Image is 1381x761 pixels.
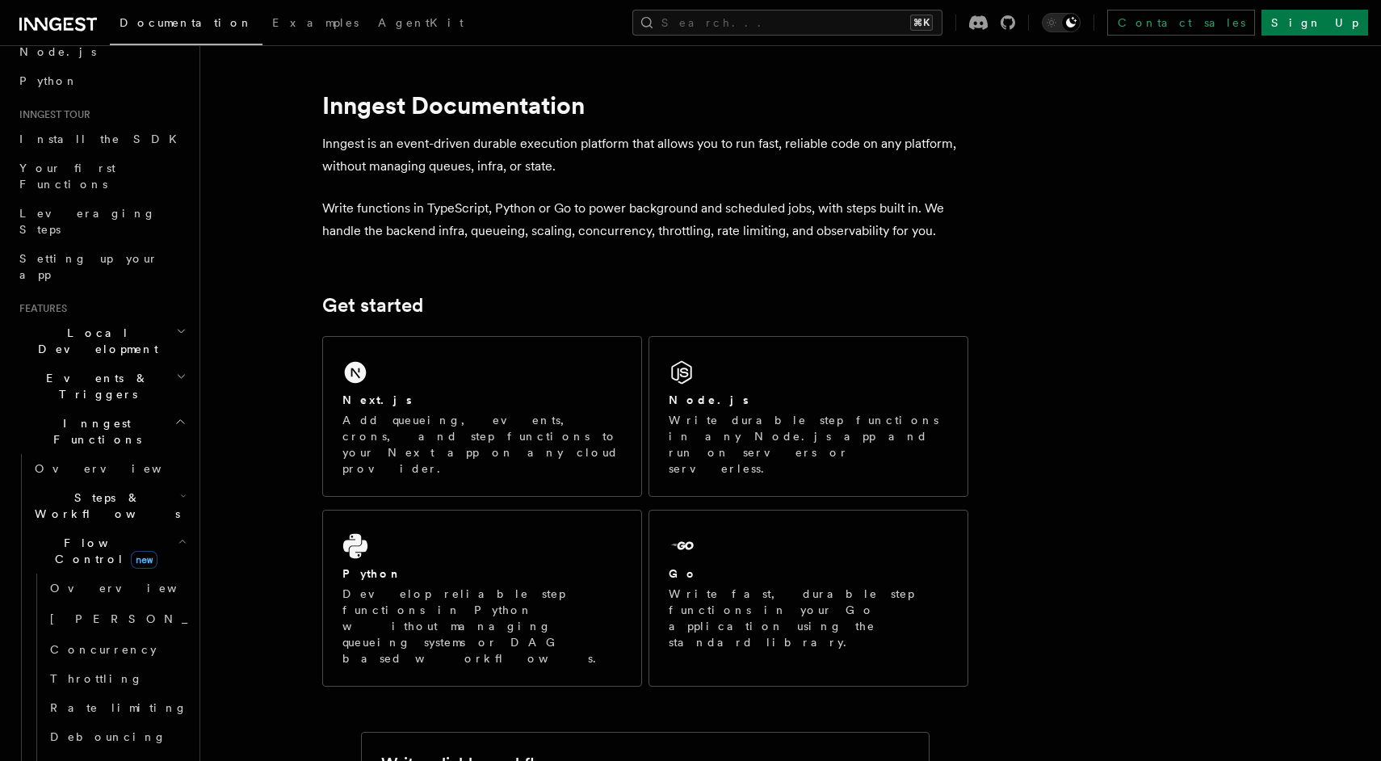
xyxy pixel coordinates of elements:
[13,409,190,454] button: Inngest Functions
[19,252,158,281] span: Setting up your app
[669,565,698,582] h2: Go
[44,603,190,635] a: [PERSON_NAME]
[1042,13,1081,32] button: Toggle dark mode
[28,490,180,522] span: Steps & Workflows
[28,454,190,483] a: Overview
[28,535,178,567] span: Flow Control
[19,207,156,236] span: Leveraging Steps
[342,412,622,477] p: Add queueing, events, crons, and step functions to your Next app on any cloud provider.
[44,722,190,751] a: Debouncing
[669,586,948,650] p: Write fast, durable step functions in your Go application using the standard library.
[378,16,464,29] span: AgentKit
[19,162,115,191] span: Your first Functions
[13,108,90,121] span: Inngest tour
[13,244,190,289] a: Setting up your app
[50,643,157,656] span: Concurrency
[44,693,190,722] a: Rate limiting
[13,66,190,95] a: Python
[120,16,253,29] span: Documentation
[322,294,423,317] a: Get started
[13,153,190,199] a: Your first Functions
[13,415,174,448] span: Inngest Functions
[669,412,948,477] p: Write durable step functions in any Node.js app and run on servers or serverless.
[50,730,166,743] span: Debouncing
[44,574,190,603] a: Overview
[322,132,968,178] p: Inngest is an event-driven durable execution platform that allows you to run fast, reliable code ...
[13,325,176,357] span: Local Development
[13,364,190,409] button: Events & Triggers
[322,90,968,120] h1: Inngest Documentation
[35,462,201,475] span: Overview
[44,664,190,693] a: Throttling
[44,635,190,664] a: Concurrency
[649,336,968,497] a: Node.jsWrite durable step functions in any Node.js app and run on servers or serverless.
[669,392,749,408] h2: Node.js
[13,302,67,315] span: Features
[13,199,190,244] a: Leveraging Steps
[1261,10,1368,36] a: Sign Up
[632,10,942,36] button: Search...⌘K
[1107,10,1255,36] a: Contact sales
[13,37,190,66] a: Node.js
[13,318,190,364] button: Local Development
[649,510,968,687] a: GoWrite fast, durable step functions in your Go application using the standard library.
[50,672,143,685] span: Throttling
[28,483,190,528] button: Steps & Workflows
[262,5,368,44] a: Examples
[19,132,187,145] span: Install the SDK
[13,370,176,402] span: Events & Triggers
[342,392,412,408] h2: Next.js
[50,701,187,714] span: Rate limiting
[368,5,473,44] a: AgentKit
[322,510,642,687] a: PythonDevelop reliable step functions in Python without managing queueing systems or DAG based wo...
[110,5,262,45] a: Documentation
[342,586,622,666] p: Develop reliable step functions in Python without managing queueing systems or DAG based workflows.
[342,565,402,582] h2: Python
[322,336,642,497] a: Next.jsAdd queueing, events, crons, and step functions to your Next app on any cloud provider.
[131,551,157,569] span: new
[322,197,968,242] p: Write functions in TypeScript, Python or Go to power background and scheduled jobs, with steps bu...
[50,582,216,595] span: Overview
[19,45,96,58] span: Node.js
[910,15,933,31] kbd: ⌘K
[50,612,287,625] span: [PERSON_NAME]
[13,124,190,153] a: Install the SDK
[28,528,190,574] button: Flow Controlnew
[272,16,359,29] span: Examples
[19,74,78,87] span: Python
